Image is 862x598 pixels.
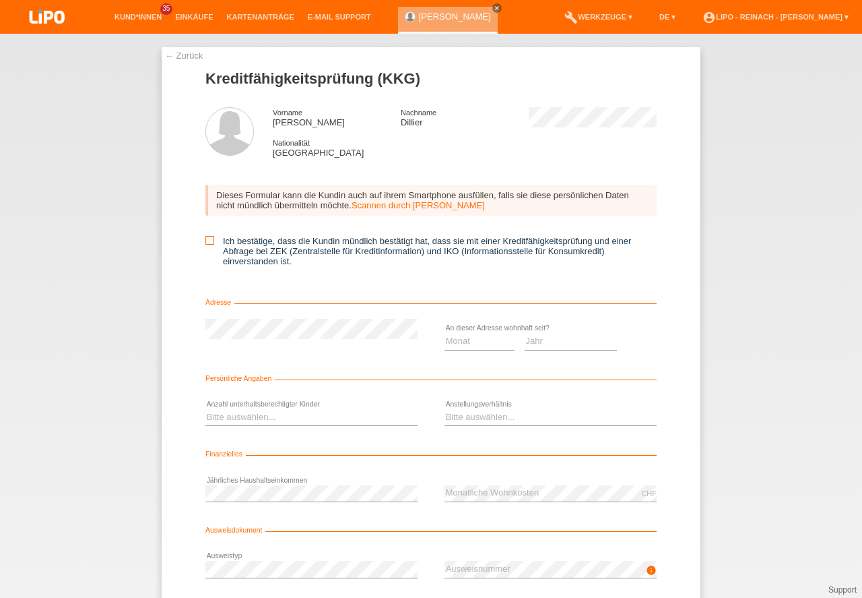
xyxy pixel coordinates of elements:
span: Nachname [401,109,436,117]
span: 35 [160,3,172,15]
a: Kund*innen [108,13,168,21]
span: Persönliche Angaben [205,375,275,382]
i: build [564,11,578,24]
i: close [494,5,500,11]
a: account_circleLIPO - Reinach - [PERSON_NAME] ▾ [696,13,855,21]
span: Ausweisdokument [205,527,265,534]
span: Adresse [205,299,234,306]
a: Kartenanträge [220,13,301,21]
label: Ich bestätige, dass die Kundin mündlich bestätigt hat, dass sie mit einer Kreditfähigkeitsprüfung... [205,236,657,266]
span: Vorname [273,109,302,117]
i: info [646,565,657,576]
div: CHF [641,489,657,498]
div: [PERSON_NAME] [273,107,401,127]
h1: Kreditfähigkeitsprüfung (KKG) [205,70,657,87]
div: Dieses Formular kann die Kundin auch auf ihrem Smartphone ausfüllen, falls sie diese persönlichen... [205,185,657,216]
span: Nationalität [273,139,310,147]
a: Einkäufe [168,13,220,21]
div: Dillier [401,107,529,127]
a: close [492,3,502,13]
span: Finanzielles [205,450,246,458]
a: Scannen durch [PERSON_NAME] [352,200,485,210]
a: E-Mail Support [301,13,378,21]
a: Support [828,585,857,595]
a: DE ▾ [653,13,682,21]
a: LIPO pay [13,28,81,38]
a: ← Zurück [165,51,203,61]
a: [PERSON_NAME] [419,11,491,22]
a: buildWerkzeuge ▾ [558,13,639,21]
i: account_circle [702,11,716,24]
div: [GEOGRAPHIC_DATA] [273,138,401,158]
a: info [646,569,657,577]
